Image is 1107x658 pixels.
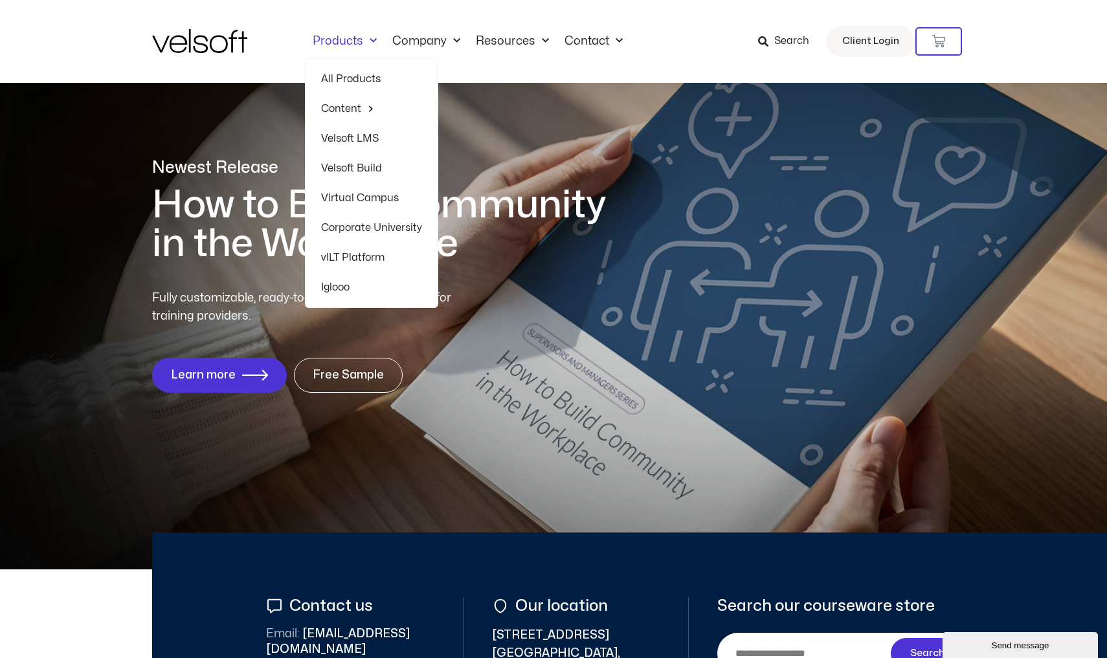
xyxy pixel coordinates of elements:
a: All Products [321,64,422,94]
a: Search [758,30,818,52]
a: ContactMenu Toggle [557,34,631,49]
a: Learn more [152,358,287,393]
nav: Menu [305,34,631,49]
span: [EMAIL_ADDRESS][DOMAIN_NAME] [266,626,434,657]
a: Free Sample [294,358,403,393]
a: Iglooo [321,272,422,302]
span: Learn more [171,369,236,382]
a: Corporate University [321,213,422,243]
a: ResourcesMenu Toggle [468,34,557,49]
a: vILT Platform [321,243,422,272]
span: Client Login [842,33,899,50]
span: Search [774,33,809,50]
span: Search our courseware store [717,597,935,615]
p: Newest Release [152,157,625,179]
a: Client Login [826,26,915,57]
a: Velsoft LMS [321,124,422,153]
a: Virtual Campus [321,183,422,213]
iframe: chat widget [943,630,1101,658]
a: ProductsMenu Toggle [305,34,385,49]
img: Velsoft Training Materials [152,29,247,53]
span: Free Sample [313,369,384,382]
ul: ProductsMenu Toggle [305,58,438,308]
a: Velsoft Build [321,153,422,183]
h1: How to Build Community in the Workplace [152,186,625,263]
p: Fully customizable, ready-to-deliver training content for training providers. [152,289,475,325]
span: Contact us [286,597,373,615]
a: ContentMenu Toggle [321,94,422,124]
span: Email: [266,628,300,639]
span: Our location [512,597,608,615]
a: CompanyMenu Toggle [385,34,468,49]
